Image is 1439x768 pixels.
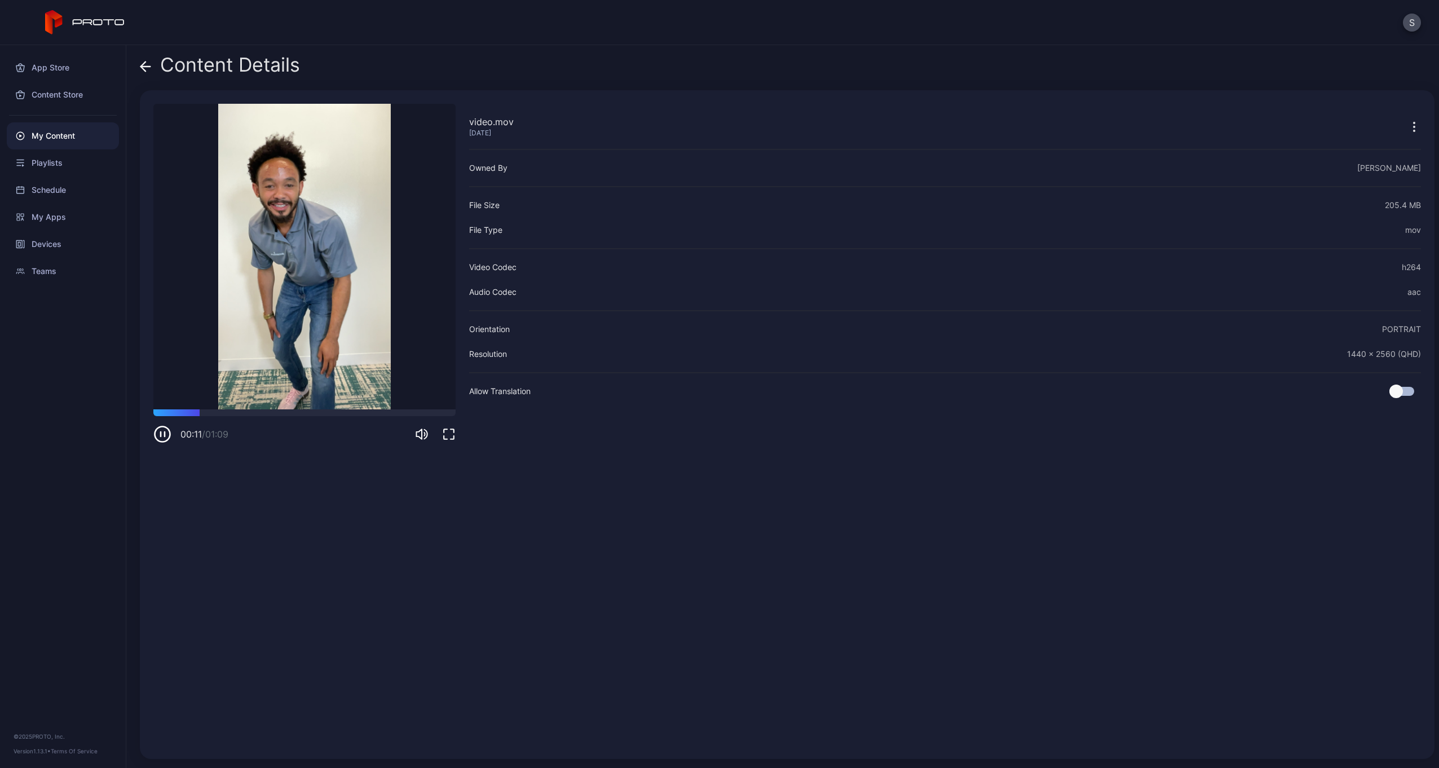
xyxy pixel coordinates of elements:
[469,115,514,129] div: video.mov
[14,732,112,741] div: © 2025 PROTO, Inc.
[180,427,228,441] div: 00:11
[1347,347,1421,361] div: 1440 x 2560 (QHD)
[1402,261,1421,274] div: h264
[7,231,119,258] a: Devices
[51,748,98,754] a: Terms Of Service
[469,285,517,299] div: Audio Codec
[202,429,228,440] span: / 01:09
[1357,161,1421,175] div: [PERSON_NAME]
[140,54,300,81] div: Content Details
[7,122,119,149] a: My Content
[469,223,502,237] div: File Type
[7,204,119,231] a: My Apps
[7,81,119,108] a: Content Store
[1403,14,1421,32] button: S
[7,54,119,81] a: App Store
[469,347,507,361] div: Resolution
[1385,198,1421,212] div: 205.4 MB
[1405,223,1421,237] div: mov
[7,258,119,285] a: Teams
[469,323,510,336] div: Orientation
[469,161,507,175] div: Owned By
[7,149,119,176] a: Playlists
[1382,323,1421,336] div: PORTRAIT
[469,198,500,212] div: File Size
[469,261,517,274] div: Video Codec
[7,176,119,204] a: Schedule
[153,104,456,409] video: Sorry, your browser doesn‘t support embedded videos
[1407,285,1421,299] div: aac
[469,129,514,138] div: [DATE]
[469,385,531,398] div: Allow Translation
[14,748,51,754] span: Version 1.13.1 •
